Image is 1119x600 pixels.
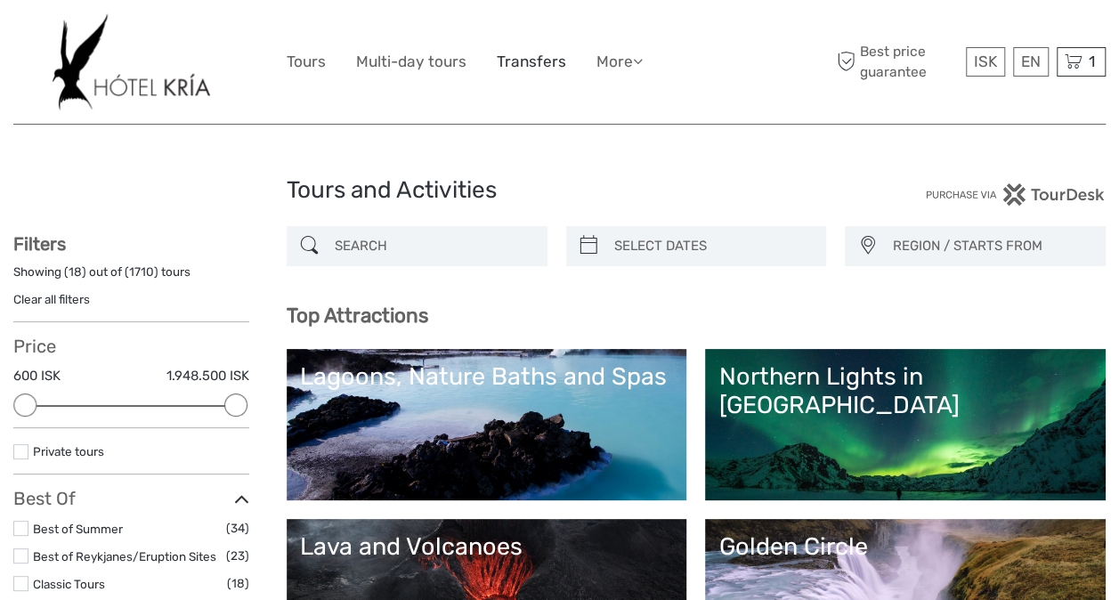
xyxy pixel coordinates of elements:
div: EN [1013,47,1049,77]
a: Best of Reykjanes/Eruption Sites [33,549,216,564]
img: PurchaseViaTourDesk.png [925,183,1106,206]
a: More [596,49,643,75]
input: SELECT DATES [607,231,818,262]
strong: Filters [13,233,66,255]
span: (34) [226,518,249,539]
a: Northern Lights in [GEOGRAPHIC_DATA] [718,362,1092,487]
a: Transfers [497,49,566,75]
div: Golden Circle [718,532,1092,561]
h3: Best Of [13,488,249,509]
h1: Tours and Activities [287,176,833,205]
div: Lava and Volcanoes [300,532,674,561]
div: Lagoons, Nature Baths and Spas [300,362,674,391]
label: 18 [69,264,82,280]
label: 1.948.500 ISK [166,367,249,385]
span: 1 [1086,53,1098,70]
a: Lagoons, Nature Baths and Spas [300,362,674,487]
span: ISK [974,53,997,70]
img: 532-e91e591f-ac1d-45f7-9962-d0f146f45aa0_logo_big.jpg [53,13,210,110]
a: Tours [287,49,326,75]
span: Best price guarantee [832,42,961,81]
label: 600 ISK [13,367,61,385]
a: Best of Summer [33,522,123,536]
a: Private tours [33,444,104,458]
button: REGION / STARTS FROM [884,231,1097,261]
span: (23) [226,546,249,566]
a: Classic Tours [33,577,105,591]
input: SEARCH [328,231,539,262]
div: Northern Lights in [GEOGRAPHIC_DATA] [718,362,1092,420]
label: 1710 [129,264,154,280]
div: Showing ( ) out of ( ) tours [13,264,249,291]
h3: Price [13,336,249,357]
a: Multi-day tours [356,49,466,75]
a: Clear all filters [13,292,90,306]
span: (18) [227,573,249,594]
b: Top Attractions [287,304,428,328]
